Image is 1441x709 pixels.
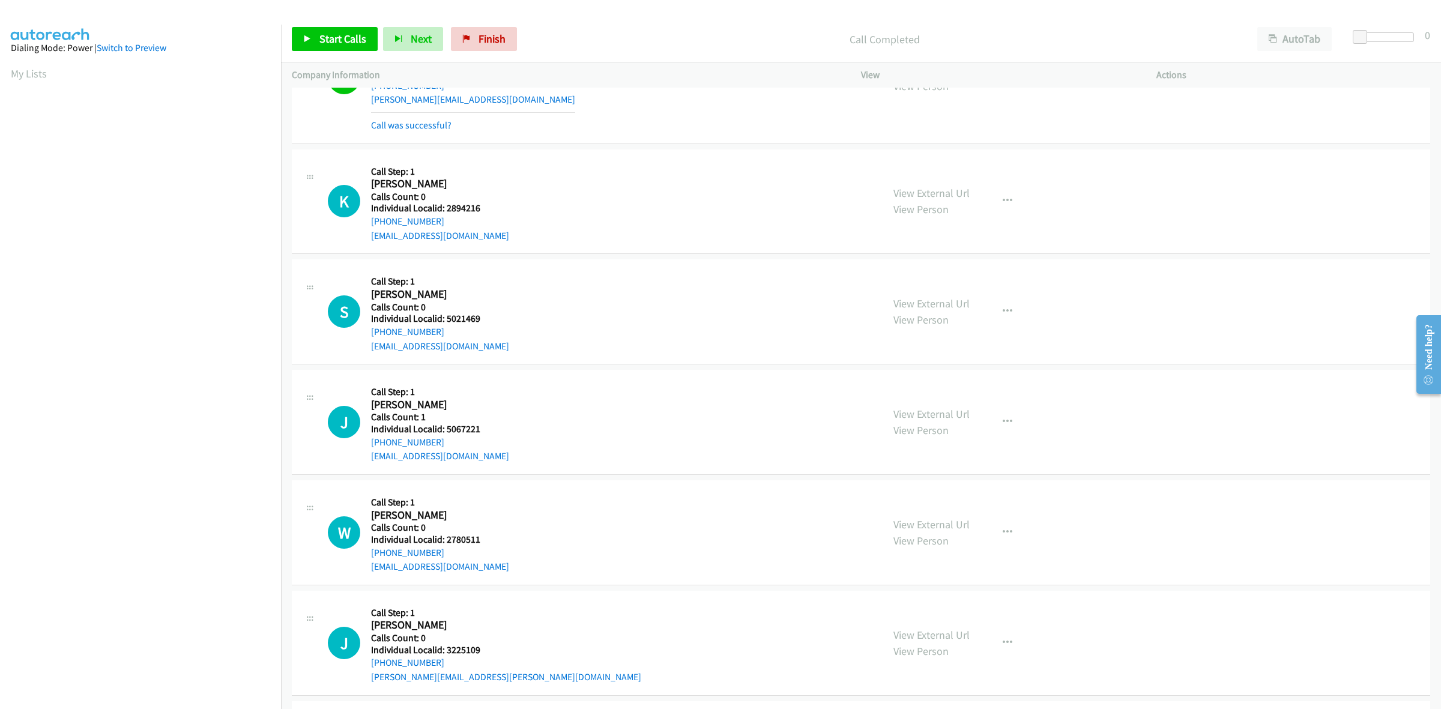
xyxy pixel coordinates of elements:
h5: Calls Count: 0 [371,191,509,203]
h1: J [328,627,360,659]
h1: K [328,185,360,217]
a: View Person [893,313,949,327]
a: [PHONE_NUMBER] [371,80,444,91]
iframe: Resource Center [1406,307,1441,402]
h5: Calls Count: 0 [371,522,509,534]
h5: Individual Localid: 5021469 [371,313,509,325]
h2: [PERSON_NAME] [371,618,486,632]
a: View External Url [893,407,970,421]
h5: Individual Localid: 3225109 [371,644,641,656]
a: [PHONE_NUMBER] [371,436,444,448]
a: Finish [451,27,517,51]
a: [PERSON_NAME][EMAIL_ADDRESS][PERSON_NAME][DOMAIN_NAME] [371,671,641,683]
a: My Lists [11,67,47,80]
div: The call is yet to be attempted [328,516,360,549]
h5: Call Step: 1 [371,496,509,508]
div: 0 [1425,27,1430,43]
h5: Call Step: 1 [371,386,509,398]
a: Switch to Preview [97,42,166,53]
p: Actions [1156,68,1430,82]
button: AutoTab [1257,27,1332,51]
h2: [PERSON_NAME] [371,288,486,301]
h5: Calls Count: 1 [371,411,509,423]
span: Finish [479,32,506,46]
a: [PERSON_NAME][EMAIL_ADDRESS][DOMAIN_NAME] [371,94,575,105]
div: The call is yet to be attempted [328,406,360,438]
a: [PHONE_NUMBER] [371,547,444,558]
a: [PHONE_NUMBER] [371,216,444,227]
div: The call is yet to be attempted [328,185,360,217]
h5: Call Step: 1 [371,276,509,288]
a: [EMAIL_ADDRESS][DOMAIN_NAME] [371,340,509,352]
a: [PHONE_NUMBER] [371,326,444,337]
h1: W [328,516,360,549]
a: Call was successful? [371,119,452,131]
a: View External Url [893,186,970,200]
h5: Call Step: 1 [371,166,509,178]
div: The call is yet to be attempted [328,627,360,659]
a: [PHONE_NUMBER] [371,657,444,668]
a: View Person [893,423,949,437]
h5: Individual Localid: 2894216 [371,202,509,214]
p: View [861,68,1135,82]
a: View Person [893,644,949,658]
div: Delay between calls (in seconds) [1359,32,1414,42]
a: [EMAIL_ADDRESS][DOMAIN_NAME] [371,561,509,572]
button: Next [383,27,443,51]
h1: S [328,295,360,328]
a: View Person [893,202,949,216]
a: [EMAIL_ADDRESS][DOMAIN_NAME] [371,230,509,241]
span: Start Calls [319,32,366,46]
a: View External Url [893,297,970,310]
h2: [PERSON_NAME] [371,398,486,412]
span: Next [411,32,432,46]
a: View External Url [893,628,970,642]
h5: Individual Localid: 2780511 [371,534,509,546]
a: View External Url [893,517,970,531]
a: View Person [893,534,949,548]
h5: Call Step: 1 [371,607,641,619]
p: Company Information [292,68,839,82]
h2: [PERSON_NAME] [371,177,486,191]
a: [EMAIL_ADDRESS][DOMAIN_NAME] [371,450,509,462]
a: Start Calls [292,27,378,51]
h5: Individual Localid: 5067221 [371,423,509,435]
div: Dialing Mode: Power | [11,41,270,55]
h2: [PERSON_NAME] [371,508,486,522]
h1: J [328,406,360,438]
div: The call is yet to be attempted [328,295,360,328]
h5: Calls Count: 0 [371,632,641,644]
h5: Calls Count: 0 [371,301,509,313]
iframe: Dialpad [11,92,281,663]
p: Call Completed [533,31,1236,47]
